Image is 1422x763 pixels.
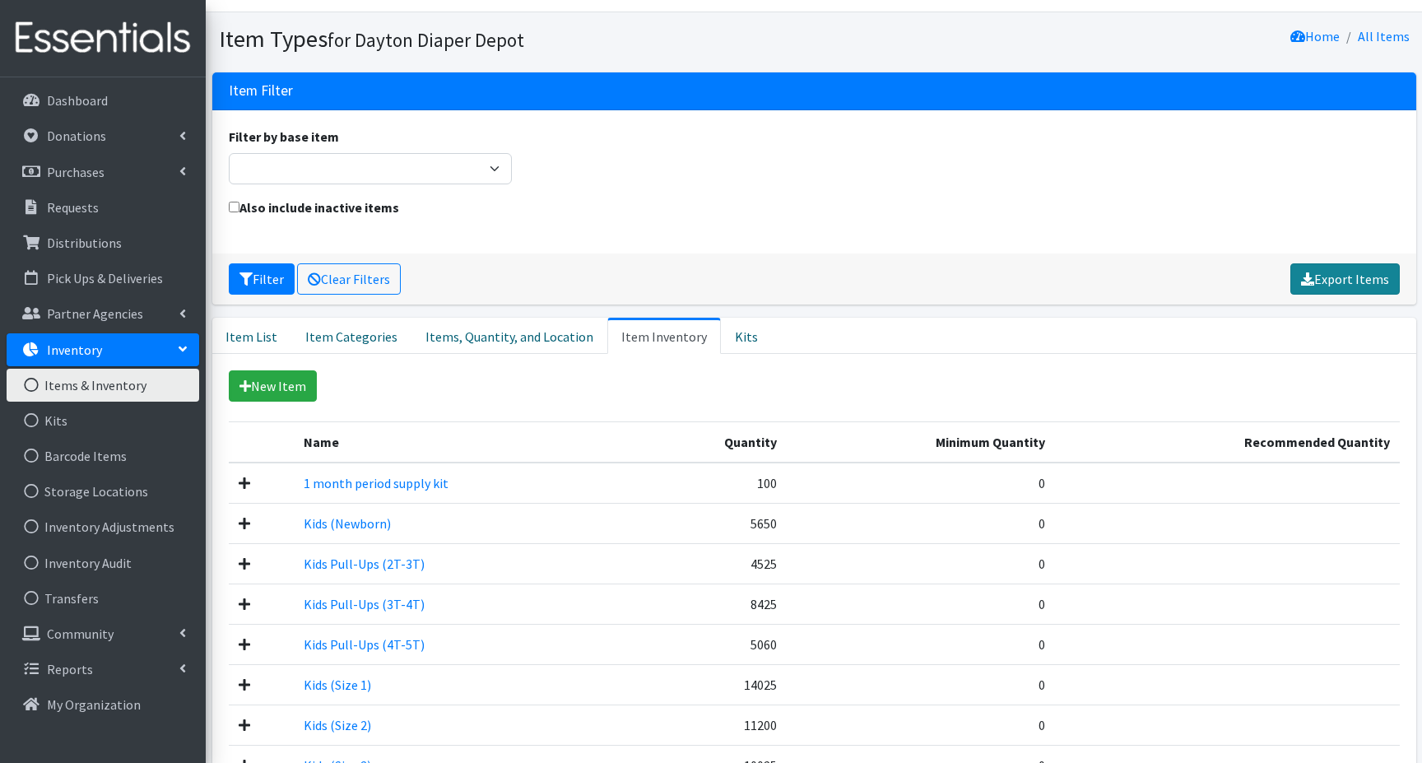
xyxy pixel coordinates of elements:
td: 4525 [636,543,787,584]
a: Donations [7,119,199,152]
th: Name [294,421,636,463]
a: Requests [7,191,199,224]
p: Distributions [47,235,122,251]
a: Items, Quantity, and Location [411,318,607,354]
a: Item Categories [291,318,411,354]
a: Inventory Audit [7,547,199,579]
label: Filter by base item [229,127,339,147]
button: Filter [229,263,295,295]
a: Export Items [1290,263,1400,295]
p: Requests [47,199,99,216]
a: Kits [721,318,772,354]
p: Community [47,626,114,642]
input: Also include inactive items [229,202,239,212]
td: 0 [787,624,1056,664]
p: Donations [47,128,106,144]
a: Item List [212,318,291,354]
h1: Item Types [219,25,808,54]
a: 1 month period supply kit [304,475,448,491]
img: HumanEssentials [7,11,199,66]
a: Kits [7,404,199,437]
td: 0 [787,463,1056,504]
td: 5650 [636,503,787,543]
a: Pick Ups & Deliveries [7,262,199,295]
th: Recommended Quantity [1055,421,1399,463]
p: Pick Ups & Deliveries [47,270,163,286]
small: for Dayton Diaper Depot [328,28,524,52]
p: Purchases [47,164,105,180]
td: 0 [787,584,1056,624]
td: 11200 [636,705,787,745]
a: Inventory Adjustments [7,510,199,543]
a: All Items [1358,28,1410,44]
a: Partner Agencies [7,297,199,330]
td: 100 [636,463,787,504]
a: My Organization [7,688,199,721]
td: 0 [787,543,1056,584]
th: Minimum Quantity [787,421,1056,463]
p: Dashboard [47,92,108,109]
a: Kids Pull-Ups (4T-5T) [304,636,425,653]
td: 0 [787,705,1056,745]
a: Inventory [7,333,199,366]
td: 0 [787,503,1056,543]
a: Kids Pull-Ups (3T-4T) [304,596,425,612]
p: My Organization [47,696,141,713]
p: Inventory [47,342,102,358]
a: Item Inventory [607,318,721,354]
a: Transfers [7,582,199,615]
label: Also include inactive items [229,198,399,217]
a: Dashboard [7,84,199,117]
a: Items & Inventory [7,369,199,402]
h3: Item Filter [229,82,293,100]
a: Kids (Size 1) [304,677,371,693]
a: Kids (Newborn) [304,515,391,532]
td: 5060 [636,624,787,664]
a: Home [1290,28,1340,44]
th: Quantity [636,421,787,463]
a: Distributions [7,226,199,259]
p: Reports [47,661,93,677]
a: Clear Filters [297,263,401,295]
a: Kids Pull-Ups (2T-3T) [304,556,425,572]
a: Reports [7,653,199,686]
a: New Item [229,370,317,402]
td: 0 [787,664,1056,705]
a: Community [7,617,199,650]
a: Storage Locations [7,475,199,508]
td: 14025 [636,664,787,705]
a: Kids (Size 2) [304,717,371,733]
a: Barcode Items [7,440,199,472]
p: Partner Agencies [47,305,143,322]
a: Purchases [7,156,199,188]
td: 8425 [636,584,787,624]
